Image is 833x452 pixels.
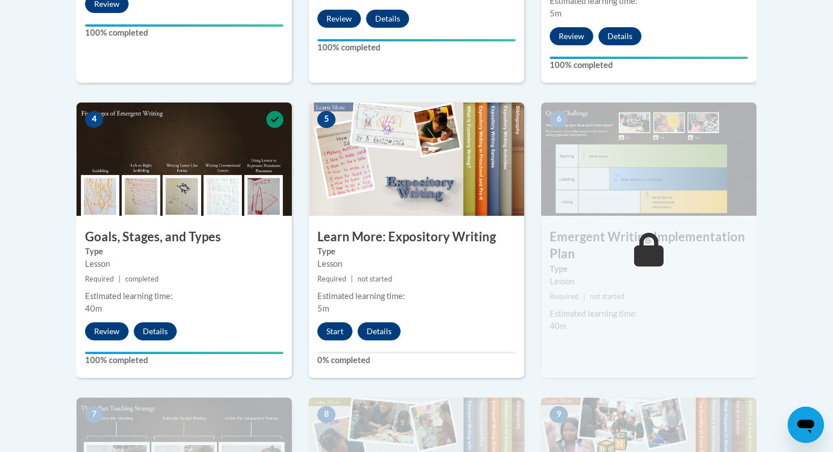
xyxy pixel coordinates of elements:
[309,103,524,216] img: Course Image
[85,352,283,354] div: Your progress
[125,275,159,283] span: completed
[550,111,568,128] span: 6
[550,321,567,331] span: 40m
[317,111,335,128] span: 5
[317,304,329,313] span: 5m
[550,59,748,71] label: 100% completed
[583,292,585,301] span: |
[134,322,177,340] button: Details
[550,27,593,45] button: Review
[351,275,353,283] span: |
[317,258,516,270] div: Lesson
[541,103,756,216] img: Course Image
[85,322,129,340] button: Review
[76,228,292,246] h3: Goals, Stages, and Types
[317,354,516,366] label: 0% completed
[85,27,283,39] label: 100% completed
[85,111,103,128] span: 4
[550,308,748,320] div: Estimated learning time:
[550,292,579,301] span: Required
[598,27,641,45] button: Details
[118,275,121,283] span: |
[550,275,748,288] div: Lesson
[317,245,516,258] label: Type
[317,322,352,340] button: Start
[358,322,401,340] button: Details
[85,290,283,302] div: Estimated learning time:
[85,406,103,423] span: 7
[550,8,562,18] span: 5m
[550,406,568,423] span: 9
[317,406,335,423] span: 8
[317,290,516,302] div: Estimated learning time:
[590,292,624,301] span: not started
[366,10,409,28] button: Details
[317,10,361,28] button: Review
[317,39,516,41] div: Your progress
[85,275,114,283] span: Required
[788,407,824,443] iframe: Button to launch messaging window
[85,245,283,258] label: Type
[76,103,292,216] img: Course Image
[85,258,283,270] div: Lesson
[550,263,748,275] label: Type
[85,354,283,366] label: 100% completed
[309,228,524,246] h3: Learn More: Expository Writing
[85,304,102,313] span: 40m
[317,275,346,283] span: Required
[85,24,283,27] div: Your progress
[541,228,756,263] h3: Emergent Writing Implementation Plan
[550,57,748,59] div: Your progress
[358,275,392,283] span: not started
[317,41,516,54] label: 100% completed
